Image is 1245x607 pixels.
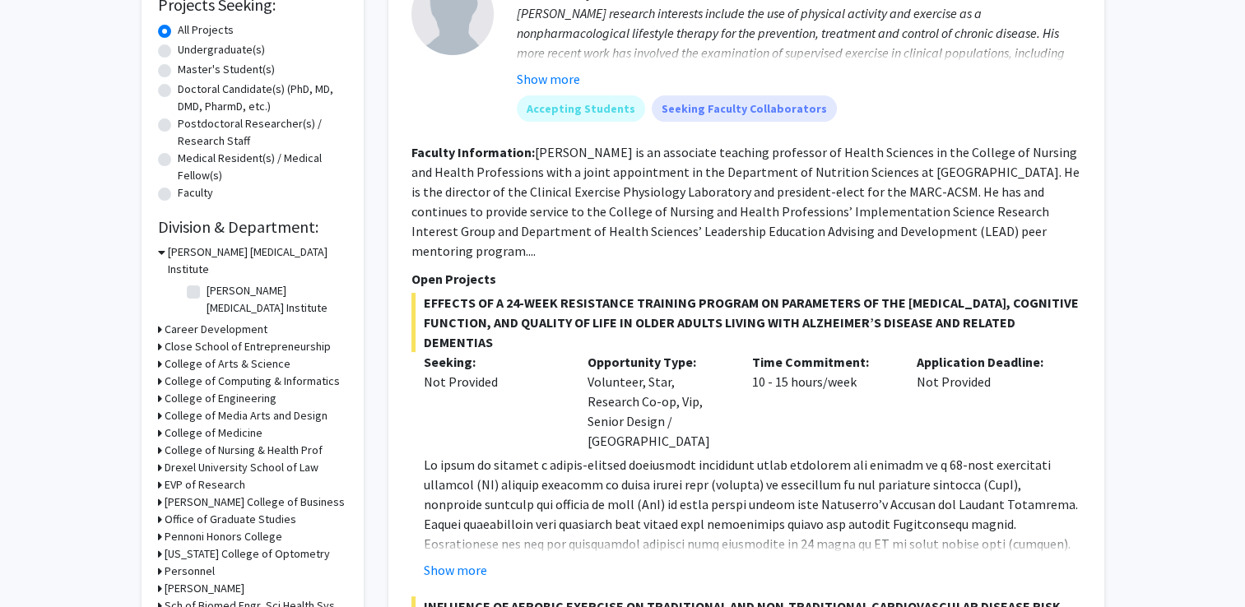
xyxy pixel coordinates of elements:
[165,511,296,528] h3: Office of Graduate Studies
[178,21,234,39] label: All Projects
[165,390,276,407] h3: College of Engineering
[178,61,275,78] label: Master's Student(s)
[165,321,267,338] h3: Career Development
[178,81,347,115] label: Doctoral Candidate(s) (PhD, MD, DMD, PharmD, etc.)
[207,282,343,317] label: [PERSON_NAME] [MEDICAL_DATA] Institute
[424,372,564,392] div: Not Provided
[411,269,1081,289] p: Open Projects
[168,243,347,278] h3: [PERSON_NAME] [MEDICAL_DATA] Institute
[517,3,1081,141] div: [PERSON_NAME] research interests include the use of physical activity and exercise as a nonpharma...
[517,95,645,122] mat-chip: Accepting Students
[424,560,487,580] button: Show more
[178,184,213,202] label: Faculty
[178,150,347,184] label: Medical Resident(s) / Medical Fellow(s)
[752,352,892,372] p: Time Commitment:
[165,528,282,545] h3: Pennoni Honors College
[165,424,262,442] h3: College of Medicine
[165,459,318,476] h3: Drexel University School of Law
[165,338,331,355] h3: Close School of Entrepreneurship
[165,373,340,390] h3: College of Computing & Informatics
[165,442,323,459] h3: College of Nursing & Health Prof
[904,352,1069,451] div: Not Provided
[165,563,215,580] h3: Personnel
[652,95,837,122] mat-chip: Seeking Faculty Collaborators
[917,352,1057,372] p: Application Deadline:
[575,352,740,451] div: Volunteer, Star, Research Co-op, Vip, Senior Design / [GEOGRAPHIC_DATA]
[165,407,328,424] h3: College of Media Arts and Design
[588,352,727,372] p: Opportunity Type:
[411,293,1081,352] span: EFFECTS OF A 24-WEEK RESISTANCE TRAINING PROGRAM ON PARAMETERS OF THE [MEDICAL_DATA], COGNITIVE F...
[424,352,564,372] p: Seeking:
[165,355,290,373] h3: College of Arts & Science
[740,352,904,451] div: 10 - 15 hours/week
[411,144,535,160] b: Faculty Information:
[178,115,347,150] label: Postdoctoral Researcher(s) / Research Staff
[165,580,244,597] h3: [PERSON_NAME]
[517,69,580,89] button: Show more
[12,533,70,595] iframe: Chat
[165,493,345,511] h3: [PERSON_NAME] College of Business
[165,476,245,493] h3: EVP of Research
[158,217,347,237] h2: Division & Department:
[165,545,330,563] h3: [US_STATE] College of Optometry
[178,41,265,58] label: Undergraduate(s)
[411,144,1080,259] fg-read-more: [PERSON_NAME] is an associate teaching professor of Health Sciences in the College of Nursing and...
